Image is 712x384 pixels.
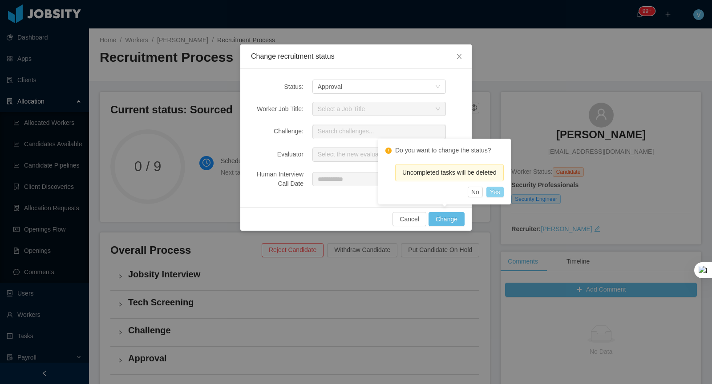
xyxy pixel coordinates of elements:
button: No [468,187,483,197]
div: Change recruitment status [251,52,461,61]
i: icon: close [456,53,463,60]
i: icon: down [435,106,441,112]
div: Approval [318,80,342,93]
div: Human Interview Call Date [251,170,303,188]
div: Status: [251,82,303,92]
button: Change [429,212,465,226]
div: Challenge: [251,127,303,136]
div: Evaluator [251,150,303,159]
div: Worker Job Title: [251,104,303,114]
i: icon: down [435,84,441,90]
i: icon: exclamation-circle [385,148,392,154]
button: Close [447,44,472,69]
button: Yes [486,187,504,197]
span: Uncompleted tasks will be deleted [402,169,497,176]
div: Select a Job Title [318,104,431,113]
text: Do you want to change the status? [395,147,491,154]
button: Cancel [392,212,426,226]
